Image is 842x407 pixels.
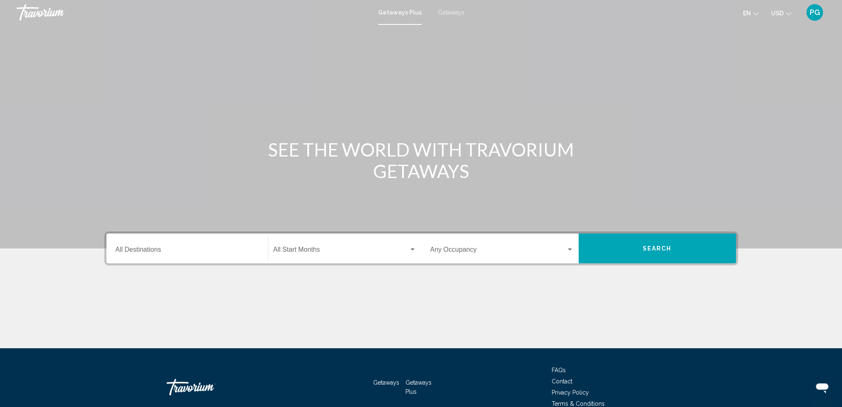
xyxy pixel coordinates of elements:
div: Search widget [106,234,736,263]
span: Search [643,246,672,252]
iframe: Button to launch messaging window [809,374,835,400]
button: Change language [743,7,759,19]
button: Search [579,234,736,263]
span: USD [771,10,784,17]
a: Contact [552,378,572,385]
a: Privacy Policy [552,389,589,396]
a: Getaways [438,9,464,16]
a: FAQs [552,367,566,373]
a: Getaways Plus [405,379,432,395]
button: Change currency [771,7,791,19]
span: PG [810,8,820,17]
span: en [743,10,751,17]
a: Travorium [17,4,370,21]
a: Terms & Conditions [552,400,605,407]
a: Travorium [166,375,249,400]
button: User Menu [804,4,825,21]
a: Getaways Plus [378,9,422,16]
a: Getaways [373,379,399,386]
h1: SEE THE WORLD WITH TRAVORIUM GETAWAYS [266,139,577,182]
